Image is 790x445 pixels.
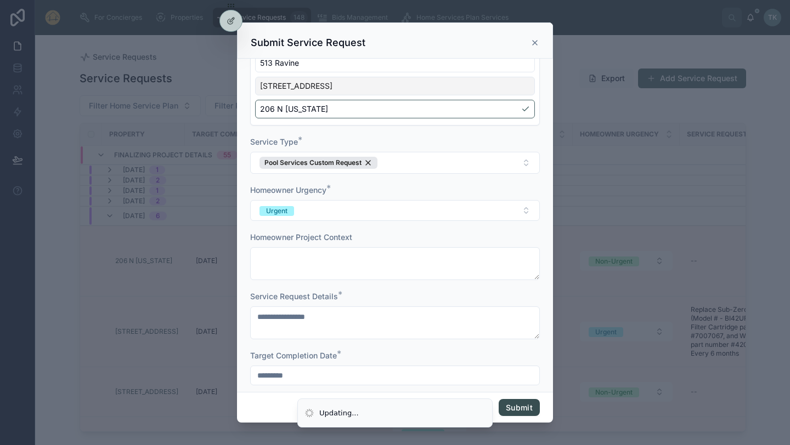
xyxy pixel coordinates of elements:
button: Submit [499,399,540,417]
div: Suggestions [251,24,539,125]
h3: Submit Service Request [251,36,365,49]
span: Service Type [250,137,298,146]
button: Unselect 198 [259,157,377,169]
span: 513 Ravine [260,58,299,69]
span: [STREET_ADDRESS] [260,81,332,92]
div: Urgent [266,206,287,216]
span: 206 N [US_STATE] [260,104,328,115]
button: Select Button [250,152,540,174]
span: Pool Services Custom Request [264,158,362,167]
div: Updating... [319,408,359,419]
span: Target Completion Date [250,351,337,360]
span: Homeowner Urgency [250,185,326,195]
button: Select Button [250,200,540,221]
span: Service Request Details [250,292,338,301]
span: Homeowner Project Context [250,232,352,242]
